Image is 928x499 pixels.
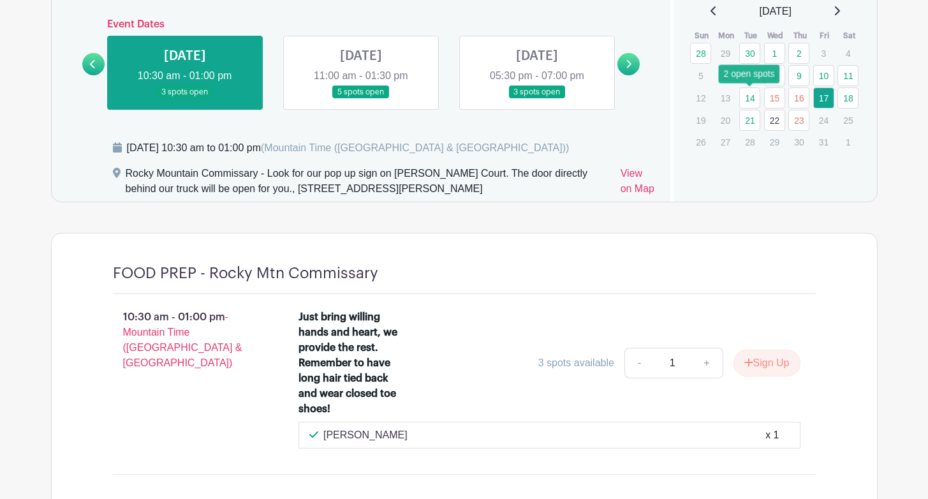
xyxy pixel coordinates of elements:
[813,87,834,108] a: 17
[690,66,711,86] p: 5
[764,87,785,108] a: 15
[123,311,242,368] span: - Mountain Time ([GEOGRAPHIC_DATA] & [GEOGRAPHIC_DATA])
[689,29,714,42] th: Sun
[739,87,760,108] a: 14
[764,132,785,152] p: 29
[739,132,760,152] p: 28
[813,29,837,42] th: Fri
[763,29,788,42] th: Wed
[690,132,711,152] p: 26
[715,132,736,152] p: 27
[837,132,858,152] p: 1
[764,43,785,64] a: 1
[837,110,858,130] p: 25
[621,166,655,202] a: View on Map
[739,110,760,131] a: 21
[788,87,809,108] a: 16
[788,132,809,152] p: 30
[715,110,736,130] p: 20
[788,43,809,64] a: 2
[788,65,809,86] a: 9
[691,348,723,378] a: +
[760,4,792,19] span: [DATE]
[715,66,736,86] p: 6
[690,43,711,64] a: 28
[837,29,862,42] th: Sat
[105,19,618,31] h6: Event Dates
[113,264,378,283] h4: FOOD PREP - Rocky Mtn Commissary
[765,428,779,443] div: x 1
[714,29,739,42] th: Mon
[92,304,279,376] p: 10:30 am - 01:00 pm
[127,140,570,156] div: [DATE] 10:30 am to 01:00 pm
[739,29,763,42] th: Tue
[538,355,614,371] div: 3 spots available
[739,43,760,64] a: 30
[323,428,408,443] p: [PERSON_NAME]
[837,87,858,108] a: 18
[764,110,785,131] a: 22
[813,132,834,152] p: 31
[837,65,858,86] a: 11
[788,29,813,42] th: Thu
[837,43,858,63] p: 4
[813,43,834,63] p: 3
[624,348,654,378] a: -
[788,110,809,131] a: 23
[298,309,409,417] div: Just bring willing hands and heart, we provide the rest. Remember to have long hair tied back and...
[715,88,736,108] p: 13
[261,142,569,153] span: (Mountain Time ([GEOGRAPHIC_DATA] & [GEOGRAPHIC_DATA]))
[733,350,800,376] button: Sign Up
[813,65,834,86] a: 10
[690,88,711,108] p: 12
[813,110,834,130] p: 24
[715,43,736,63] p: 29
[719,64,780,83] div: 2 open spots
[126,166,610,202] div: Rocky Mountain Commissary - Look for our pop up sign on [PERSON_NAME] Court. The door directly be...
[690,110,711,130] p: 19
